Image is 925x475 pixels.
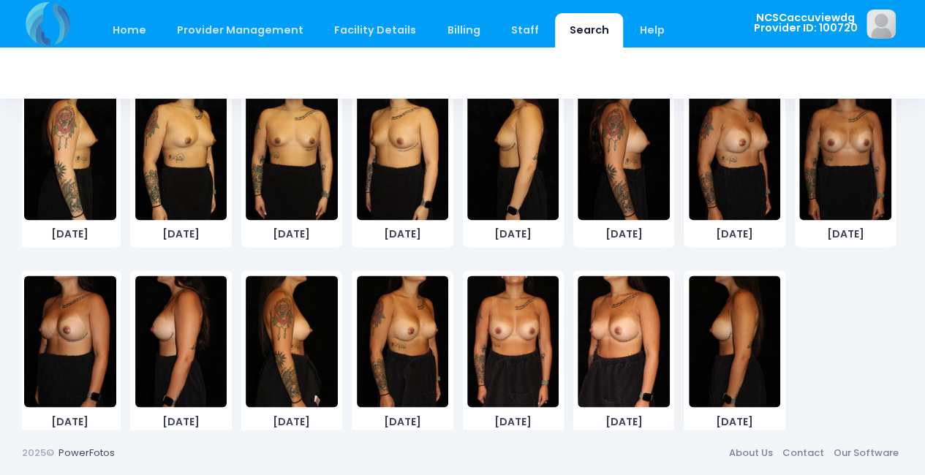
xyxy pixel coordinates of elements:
[357,275,448,407] img: image
[246,227,337,242] span: [DATE]
[867,9,896,39] img: image
[135,414,227,430] span: [DATE]
[689,227,780,242] span: [DATE]
[828,439,903,465] a: Our Software
[135,227,227,242] span: [DATE]
[246,414,337,430] span: [DATE]
[246,275,337,407] img: image
[320,13,431,47] a: Facility Details
[689,414,780,430] span: [DATE]
[467,88,559,220] img: image
[467,414,559,430] span: [DATE]
[799,88,891,220] img: image
[357,88,448,220] img: image
[578,414,669,430] span: [DATE]
[357,227,448,242] span: [DATE]
[357,414,448,430] span: [DATE]
[98,13,160,47] a: Home
[433,13,494,47] a: Billing
[578,227,669,242] span: [DATE]
[246,88,337,220] img: image
[626,13,679,47] a: Help
[777,439,828,465] a: Contact
[24,414,116,430] span: [DATE]
[162,13,317,47] a: Provider Management
[58,446,115,460] a: PowerFotos
[135,88,227,220] img: image
[467,227,559,242] span: [DATE]
[22,446,54,460] span: 2025©
[24,227,116,242] span: [DATE]
[555,13,623,47] a: Search
[497,13,553,47] a: Staff
[24,88,116,220] img: image
[799,227,891,242] span: [DATE]
[578,275,669,407] img: image
[724,439,777,465] a: About Us
[689,88,780,220] img: image
[135,275,227,407] img: image
[467,275,559,407] img: image
[689,275,780,407] img: image
[753,12,857,34] span: NCSCaccuviewdg Provider ID: 100720
[578,88,669,220] img: image
[24,275,116,407] img: image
